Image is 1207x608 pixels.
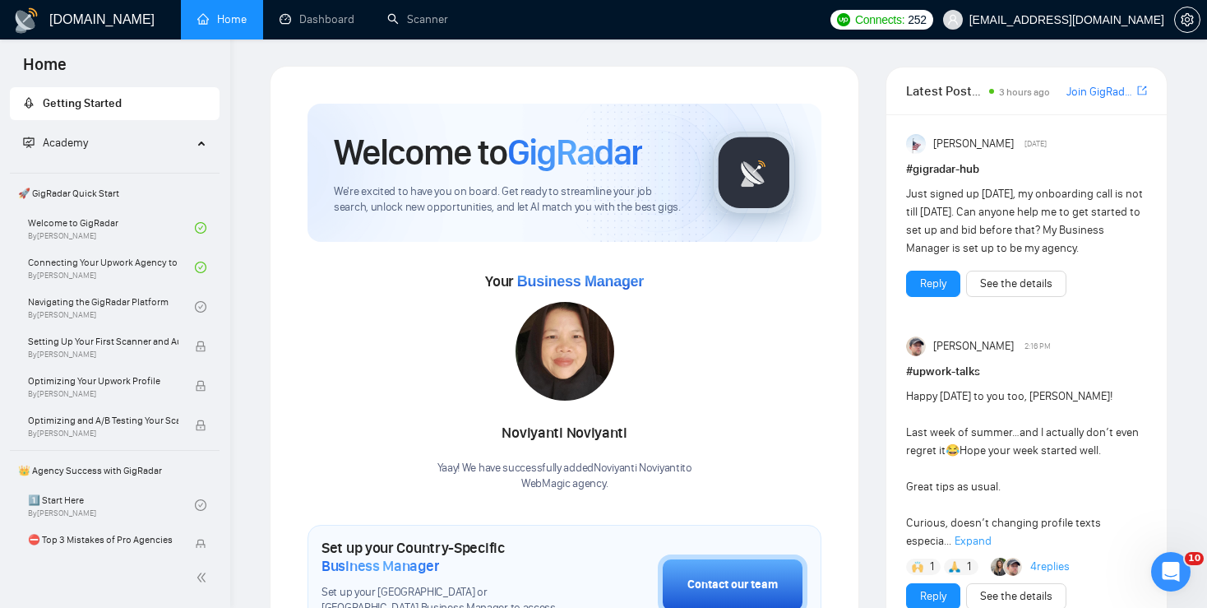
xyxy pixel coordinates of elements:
span: Business Manager [321,557,439,575]
span: check-circle [195,262,206,273]
a: Navigating the GigRadar PlatformBy[PERSON_NAME] [28,289,195,325]
span: Home [10,53,80,87]
img: upwork-logo.png [837,13,850,26]
h1: Set up your Country-Specific [321,539,576,575]
img: Igor Šalagin [906,336,926,356]
span: By [PERSON_NAME] [28,350,178,360]
span: [PERSON_NAME] [933,135,1014,153]
h1: # gigradar-hub [906,160,1147,179]
span: lock [195,539,206,550]
a: setting [1174,13,1200,26]
span: 1 [967,559,971,575]
div: Contact our team [687,576,778,594]
span: setting [1175,13,1200,26]
span: Happy [DATE] to you too, [PERSON_NAME]! Last week of summer…and I actually don’t even regret it H... [906,389,1139,548]
button: setting [1174,7,1200,33]
span: Getting Started [43,96,122,110]
a: dashboardDashboard [280,12,354,26]
li: Getting Started [10,87,220,120]
img: Korlan [991,558,1009,576]
a: Reply [920,275,946,293]
span: We're excited to have you on board. Get ready to streamline your job search, unlock new opportuni... [334,184,687,216]
span: check-circle [195,222,206,234]
span: Connects: [855,11,904,29]
span: By [PERSON_NAME] [28,389,178,399]
span: Optimizing and A/B Testing Your Scanner for Better Results [28,412,178,429]
img: Igor Šalagin [1004,558,1022,576]
span: GigRadar [507,130,642,174]
a: 4replies [1030,559,1070,575]
span: export [1137,84,1147,97]
span: 3 hours ago [999,86,1050,98]
a: See the details [980,275,1052,293]
span: [DATE] [1024,137,1047,151]
span: 👑 Agency Success with GigRadar [12,454,218,487]
span: Your [485,272,644,290]
span: Academy [23,136,88,150]
div: Yaay! We have successfully added Noviyanti Noviyanti to [437,461,692,492]
a: Welcome to GigRadarBy[PERSON_NAME] [28,210,195,246]
span: double-left [196,569,212,586]
button: See the details [966,271,1066,297]
span: user [947,14,959,26]
img: gigradar-logo.png [713,132,795,214]
span: Setting Up Your First Scanner and Auto-Bidder [28,333,178,350]
img: 🙌 [912,561,923,573]
span: Just signed up [DATE], my onboarding call is not till [DATE]. Can anyone help me to get started t... [906,187,1143,255]
a: searchScanner [387,12,448,26]
span: 1 [930,559,934,575]
button: Reply [906,271,960,297]
p: WebMagic agency . [437,476,692,492]
span: Business Manager [517,273,644,290]
span: ⛔ Top 3 Mistakes of Pro Agencies [28,531,178,548]
span: rocket [23,97,35,109]
span: lock [195,420,206,431]
img: 1700835522379-IMG-20231107-WA0007.jpg [516,302,614,401]
span: 2:16 PM [1024,339,1051,354]
h1: Welcome to [334,130,642,174]
span: Optimizing Your Upwork Profile [28,373,178,389]
span: Expand [955,534,992,548]
span: 10 [1185,552,1204,565]
span: check-circle [195,301,206,313]
span: 🚀 GigRadar Quick Start [12,177,218,210]
span: 😂 [946,443,960,457]
span: By [PERSON_NAME] [28,429,178,439]
img: 🙏 [949,561,960,573]
a: See the details [980,587,1052,606]
a: Join GigRadar Slack Community [1066,83,1134,101]
span: lock [195,380,206,392]
span: Academy [43,136,88,150]
img: Anisuzzaman Khan [906,134,926,154]
span: 252 [908,11,926,29]
span: fund-projection-screen [23,137,35,148]
span: Latest Posts from the GigRadar Community [906,81,984,101]
div: Noviyanti Noviyanti [437,420,692,448]
span: check-circle [195,499,206,511]
a: Connecting Your Upwork Agency to GigRadarBy[PERSON_NAME] [28,249,195,285]
img: logo [13,7,39,34]
a: homeHome [197,12,247,26]
a: 1️⃣ Start HereBy[PERSON_NAME] [28,487,195,523]
span: [PERSON_NAME] [933,337,1014,355]
a: Reply [920,587,946,606]
h1: # upwork-talks [906,363,1147,381]
span: lock [195,341,206,352]
iframe: Intercom live chat [1151,552,1191,592]
a: export [1137,83,1147,99]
